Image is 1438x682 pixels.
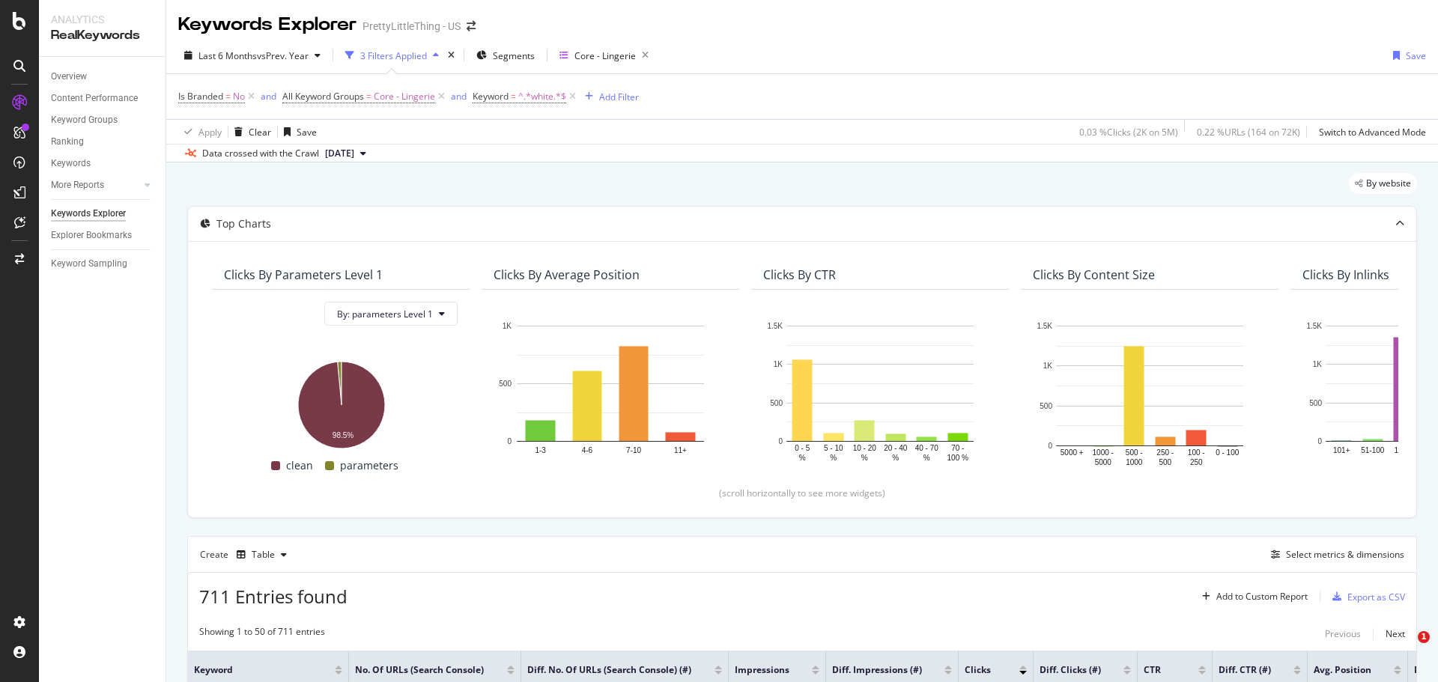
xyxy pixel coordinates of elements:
[1040,663,1101,677] span: Diff. Clicks (#)
[795,444,810,452] text: 0 - 5
[206,487,1398,499] div: (scroll horizontally to see more widgets)
[778,437,783,445] text: 0
[1079,126,1178,138] div: 0.03 % Clicks ( 2K on 5M )
[1418,631,1430,643] span: 1
[451,90,467,103] div: and
[599,91,639,103] div: Add Filter
[360,49,427,62] div: 3 Filters Applied
[445,48,458,63] div: times
[228,120,271,144] button: Clear
[1126,448,1143,457] text: 500 -
[178,12,357,37] div: Keywords Explorer
[923,454,930,462] text: %
[582,446,593,454] text: 4-6
[1190,458,1203,466] text: 250
[224,267,383,282] div: Clicks By parameters Level 1
[579,88,639,106] button: Add Filter
[261,90,276,103] div: and
[1040,402,1052,410] text: 500
[1265,546,1404,564] button: Select metrics & dimensions
[511,90,516,103] span: =
[198,126,222,138] div: Apply
[1361,446,1385,454] text: 51-100
[494,318,727,463] div: A chart.
[1286,548,1404,561] div: Select metrics & dimensions
[1159,458,1171,466] text: 500
[362,19,461,34] div: PrettyLittleThing - US
[51,69,87,85] div: Overview
[51,12,154,27] div: Analytics
[1033,318,1266,469] svg: A chart.
[1219,663,1271,677] span: Diff. CTR (#)
[503,322,512,330] text: 1K
[198,49,257,62] span: Last 6 Months
[535,446,546,454] text: 1-3
[200,543,293,567] div: Create
[51,69,155,85] a: Overview
[297,126,317,138] div: Save
[470,43,541,67] button: Segments
[324,302,458,326] button: By: parameters Level 1
[832,663,922,677] span: Diff. Impressions (#)
[355,663,485,677] span: No. of URLs (Search Console)
[51,206,155,222] a: Keywords Explorer
[286,457,313,475] span: clean
[965,663,997,677] span: Clicks
[473,90,509,103] span: Keyword
[1326,585,1405,609] button: Export as CSV
[216,216,271,231] div: Top Charts
[1037,322,1052,330] text: 1.5K
[1093,448,1114,457] text: 1000 -
[340,457,398,475] span: parameters
[178,43,327,67] button: Last 6 MonthsvsPrev. Year
[553,43,655,67] button: Core - Lingerie
[853,444,877,452] text: 10 - 20
[1317,437,1322,445] text: 0
[51,206,126,222] div: Keywords Explorer
[1366,179,1411,188] span: By website
[507,437,512,445] text: 0
[337,308,433,320] span: By: parameters Level 1
[1302,267,1389,282] div: Clicks By Inlinks
[178,120,222,144] button: Apply
[51,228,132,243] div: Explorer Bookmarks
[774,361,783,369] text: 1K
[1043,362,1053,371] text: 1K
[374,86,435,107] span: Core - Lingerie
[1313,361,1323,369] text: 1K
[799,454,806,462] text: %
[51,177,140,193] a: More Reports
[767,322,783,330] text: 1.5K
[947,454,968,462] text: 100 %
[1309,399,1322,407] text: 500
[224,354,458,451] div: A chart.
[1216,448,1240,457] text: 0 - 100
[1061,448,1084,457] text: 5000 +
[252,550,275,559] div: Table
[319,144,372,162] button: [DATE]
[499,380,512,388] text: 500
[735,663,789,677] span: Impressions
[1144,663,1176,677] span: CTR
[574,49,636,62] div: Core - Lingerie
[1325,627,1361,640] div: Previous
[830,454,837,462] text: %
[51,91,138,106] div: Content Performance
[51,228,155,243] a: Explorer Bookmarks
[202,147,319,160] div: Data crossed with the Crawl
[199,584,348,609] span: 711 Entries found
[763,318,997,463] svg: A chart.
[233,86,245,107] span: No
[1126,458,1143,466] text: 1000
[51,256,155,272] a: Keyword Sampling
[1319,126,1426,138] div: Switch to Advanced Mode
[199,625,325,643] div: Showing 1 to 50 of 711 entries
[1048,442,1052,450] text: 0
[763,267,836,282] div: Clicks By CTR
[1349,173,1417,194] div: legacy label
[339,43,445,67] button: 3 Filters Applied
[231,543,293,567] button: Table
[884,444,908,452] text: 20 - 40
